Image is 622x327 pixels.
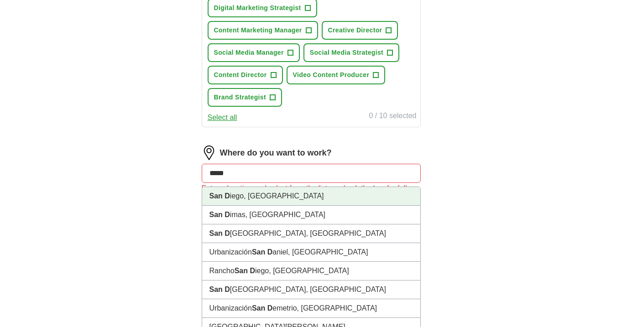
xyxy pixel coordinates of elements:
[202,145,216,160] img: location.png
[202,262,420,280] li: Rancho iego, [GEOGRAPHIC_DATA]
[303,43,399,62] button: Social Media Strategist
[202,243,420,262] li: Urbanización aniel, [GEOGRAPHIC_DATA]
[202,280,420,299] li: [GEOGRAPHIC_DATA], [GEOGRAPHIC_DATA]
[369,110,416,123] div: 0 / 10 selected
[202,224,420,243] li: [GEOGRAPHIC_DATA], [GEOGRAPHIC_DATA]
[202,206,420,224] li: imas, [GEOGRAPHIC_DATA]
[322,21,398,40] button: Creative Director
[209,211,230,218] strong: San D
[208,21,318,40] button: Content Marketing Manager
[287,66,386,84] button: Video Content Producer
[208,43,300,62] button: Social Media Manager
[208,66,283,84] button: Content Director
[214,70,267,80] span: Content Director
[209,285,230,293] strong: San D
[214,3,301,13] span: Digital Marketing Strategist
[202,187,420,206] li: iego, [GEOGRAPHIC_DATA]
[202,183,421,205] div: Enter a location and select from the list, or check the box for fully remote roles
[214,93,267,102] span: Brand Strategist
[209,229,230,237] strong: San D
[209,192,230,200] strong: San D
[214,26,302,35] span: Content Marketing Manager
[202,299,420,318] li: Urbanización emetrio, [GEOGRAPHIC_DATA]
[252,304,272,312] strong: San D
[310,48,383,57] span: Social Media Strategist
[214,48,284,57] span: Social Media Manager
[208,112,237,123] button: Select all
[252,248,272,256] strong: San D
[328,26,382,35] span: Creative Director
[235,267,255,275] strong: San D
[220,147,332,159] label: Where do you want to work?
[293,70,370,80] span: Video Content Producer
[208,88,282,107] button: Brand Strategist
